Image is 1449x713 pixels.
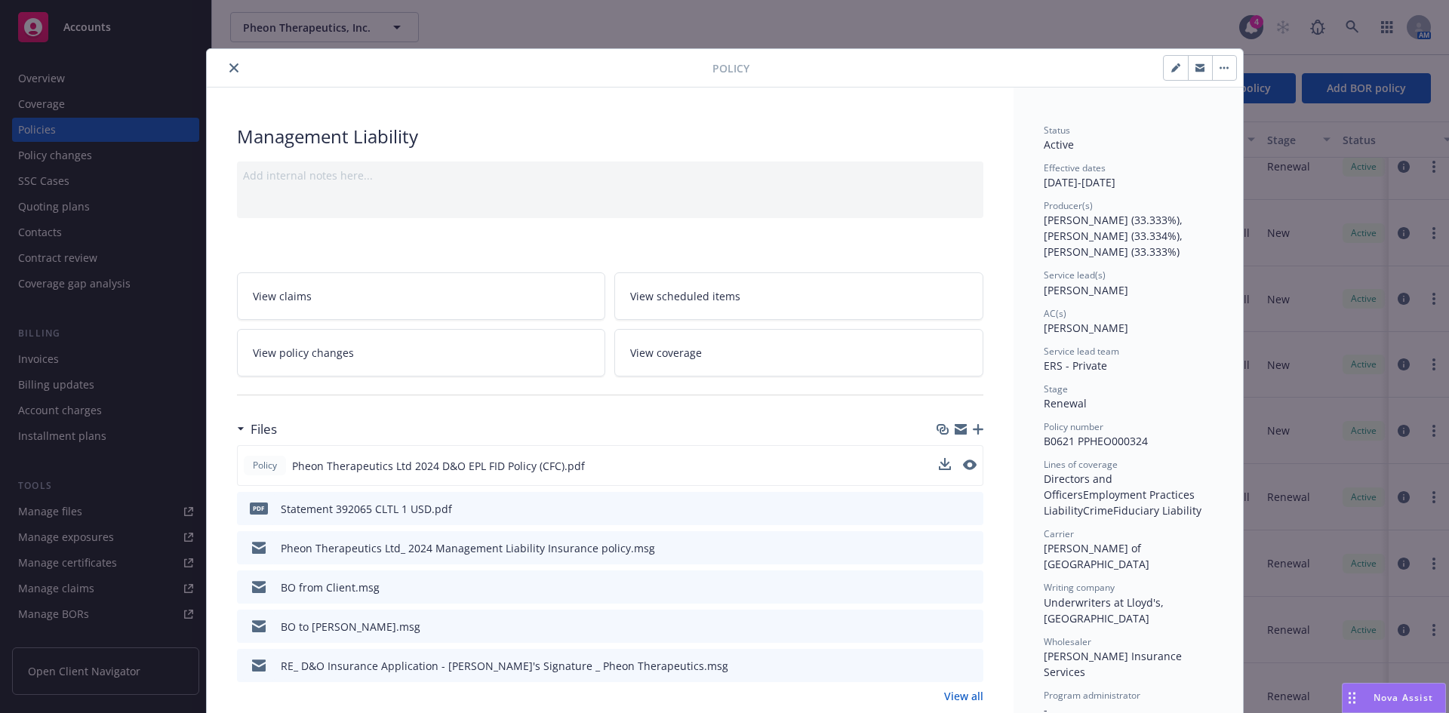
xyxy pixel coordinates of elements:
[237,272,606,320] a: View claims
[1044,124,1070,137] span: Status
[940,501,952,517] button: download file
[614,329,983,376] a: View coverage
[281,619,420,635] div: BO to [PERSON_NAME].msg
[253,345,354,361] span: View policy changes
[630,288,740,304] span: View scheduled items
[1374,691,1433,704] span: Nova Assist
[1044,345,1119,358] span: Service lead team
[1044,595,1167,625] span: Underwriters at Lloyd's, [GEOGRAPHIC_DATA]
[1044,199,1093,212] span: Producer(s)
[1044,458,1118,471] span: Lines of coverage
[712,60,749,76] span: Policy
[253,288,312,304] span: View claims
[1083,503,1113,518] span: Crime
[1044,541,1149,571] span: [PERSON_NAME] of [GEOGRAPHIC_DATA]
[1044,689,1140,702] span: Program administrator
[1044,269,1106,281] span: Service lead(s)
[250,502,268,514] span: pdf
[1044,420,1103,433] span: Policy number
[1044,472,1115,502] span: Directors and Officers
[1044,396,1087,410] span: Renewal
[1044,649,1185,679] span: [PERSON_NAME] Insurance Services
[614,272,983,320] a: View scheduled items
[964,501,977,517] button: preview file
[940,658,952,674] button: download file
[1044,213,1186,259] span: [PERSON_NAME] (33.333%), [PERSON_NAME] (33.334%), [PERSON_NAME] (33.333%)
[1044,527,1074,540] span: Carrier
[1342,683,1446,713] button: Nova Assist
[1044,283,1128,297] span: [PERSON_NAME]
[1044,487,1198,518] span: Employment Practices Liability
[1044,383,1068,395] span: Stage
[1044,321,1128,335] span: [PERSON_NAME]
[292,458,585,474] span: Pheon Therapeutics Ltd 2024 D&O EPL FID Policy (CFC).pdf
[281,501,452,517] div: Statement 392065 CLTL 1 USD.pdf
[237,420,277,439] div: Files
[1113,503,1201,518] span: Fiduciary Liability
[630,345,702,361] span: View coverage
[237,329,606,376] a: View policy changes
[940,579,952,595] button: download file
[1044,307,1066,320] span: AC(s)
[251,420,277,439] h3: Files
[281,579,380,595] div: BO from Client.msg
[281,540,655,556] div: Pheon Therapeutics Ltd_ 2024 Management Liability Insurance policy.msg
[944,688,983,704] a: View all
[1044,161,1213,190] div: [DATE] - [DATE]
[250,459,280,472] span: Policy
[237,124,983,149] div: Management Liability
[1044,434,1148,448] span: B0621 PPHEO000324
[1044,358,1107,373] span: ERS - Private
[964,658,977,674] button: preview file
[940,540,952,556] button: download file
[963,458,977,474] button: preview file
[281,658,728,674] div: RE_ D&O Insurance Application - [PERSON_NAME]'s Signature _ Pheon Therapeutics.msg
[940,619,952,635] button: download file
[939,458,951,474] button: download file
[939,458,951,470] button: download file
[963,459,977,470] button: preview file
[243,167,977,183] div: Add internal notes here...
[1343,684,1361,712] div: Drag to move
[1044,635,1091,648] span: Wholesaler
[1044,137,1074,152] span: Active
[1044,161,1106,174] span: Effective dates
[964,579,977,595] button: preview file
[964,619,977,635] button: preview file
[1044,581,1115,594] span: Writing company
[225,59,243,77] button: close
[964,540,977,556] button: preview file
